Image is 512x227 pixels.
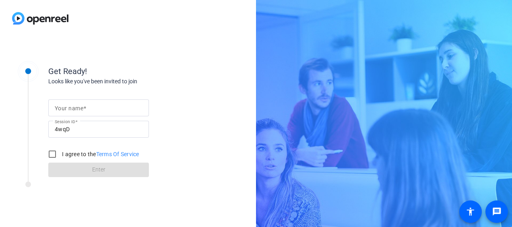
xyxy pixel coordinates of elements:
div: Get Ready! [48,65,209,77]
a: Terms Of Service [96,151,139,157]
mat-icon: accessibility [466,207,475,217]
label: I agree to the [60,150,139,158]
mat-label: Session ID [55,119,75,124]
div: Looks like you've been invited to join [48,77,209,86]
mat-label: Your name [55,105,83,111]
mat-icon: message [492,207,502,217]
